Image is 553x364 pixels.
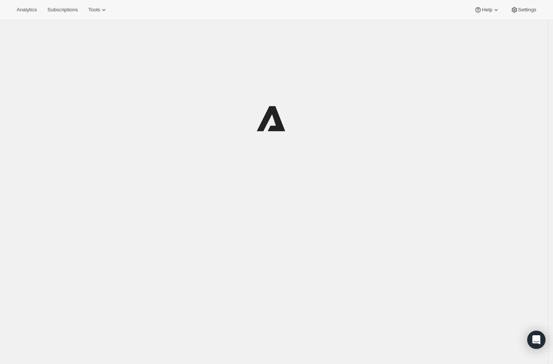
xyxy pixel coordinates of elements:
button: Subscriptions [43,5,82,15]
button: Help [470,5,504,15]
span: Tools [88,7,100,13]
button: Tools [84,5,112,15]
span: Settings [518,7,536,13]
button: Settings [506,5,541,15]
span: Analytics [17,7,37,13]
button: Analytics [12,5,41,15]
span: Help [482,7,492,13]
div: Open Intercom Messenger [527,331,545,349]
span: Subscriptions [47,7,78,13]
